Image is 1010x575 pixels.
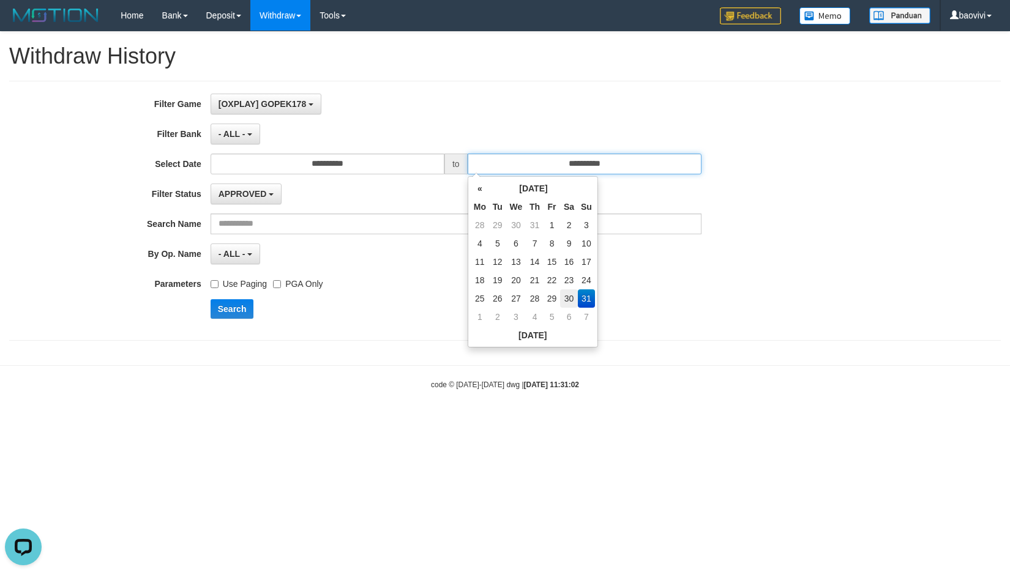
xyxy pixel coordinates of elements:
td: 14 [526,253,544,271]
td: 1 [471,308,489,326]
td: 5 [544,308,560,326]
th: [DATE] [489,179,578,198]
td: 18 [471,271,489,289]
td: 5 [489,234,506,253]
td: 6 [506,234,526,253]
td: 4 [526,308,544,326]
td: 3 [506,308,526,326]
td: 27 [506,289,526,308]
img: panduan.png [869,7,930,24]
span: APPROVED [219,189,267,199]
button: Open LiveChat chat widget [5,5,42,42]
td: 20 [506,271,526,289]
th: « [471,179,489,198]
td: 7 [526,234,544,253]
td: 21 [526,271,544,289]
td: 10 [578,234,595,253]
td: 22 [544,271,560,289]
td: 24 [578,271,595,289]
th: Tu [489,198,506,216]
td: 13 [506,253,526,271]
button: - ALL - [211,124,260,144]
td: 11 [471,253,489,271]
img: Button%20Memo.svg [799,7,851,24]
button: Search [211,299,254,319]
span: - ALL - [219,249,245,259]
td: 9 [560,234,578,253]
td: 26 [489,289,506,308]
td: 25 [471,289,489,308]
input: PGA Only [273,280,281,288]
button: [OXPLAY] GOPEK178 [211,94,321,114]
td: 6 [560,308,578,326]
img: Feedback.jpg [720,7,781,24]
td: 12 [489,253,506,271]
th: Su [578,198,595,216]
td: 8 [544,234,560,253]
label: PGA Only [273,273,323,290]
span: to [444,154,468,174]
small: code © [DATE]-[DATE] dwg | [431,380,579,389]
h1: Withdraw History [9,44,1001,69]
strong: [DATE] 11:31:02 [524,380,579,389]
td: 2 [489,308,506,326]
td: 16 [560,253,578,271]
td: 17 [578,253,595,271]
th: Th [526,198,544,216]
img: MOTION_logo.png [9,6,102,24]
td: 28 [526,289,544,308]
td: 30 [506,216,526,234]
td: 19 [489,271,506,289]
th: [DATE] [471,326,595,344]
td: 30 [560,289,578,308]
th: We [506,198,526,216]
th: Sa [560,198,578,216]
td: 7 [578,308,595,326]
td: 23 [560,271,578,289]
td: 29 [544,289,560,308]
span: - ALL - [219,129,245,139]
input: Use Paging [211,280,219,288]
td: 15 [544,253,560,271]
th: Fr [544,198,560,216]
button: - ALL - [211,243,260,264]
button: APPROVED [211,184,282,204]
td: 3 [578,216,595,234]
span: [OXPLAY] GOPEK178 [219,99,306,109]
td: 28 [471,216,489,234]
td: 31 [578,289,595,308]
td: 4 [471,234,489,253]
td: 1 [544,216,560,234]
th: Mo [471,198,489,216]
td: 31 [526,216,544,234]
td: 2 [560,216,578,234]
label: Use Paging [211,273,267,290]
td: 29 [489,216,506,234]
